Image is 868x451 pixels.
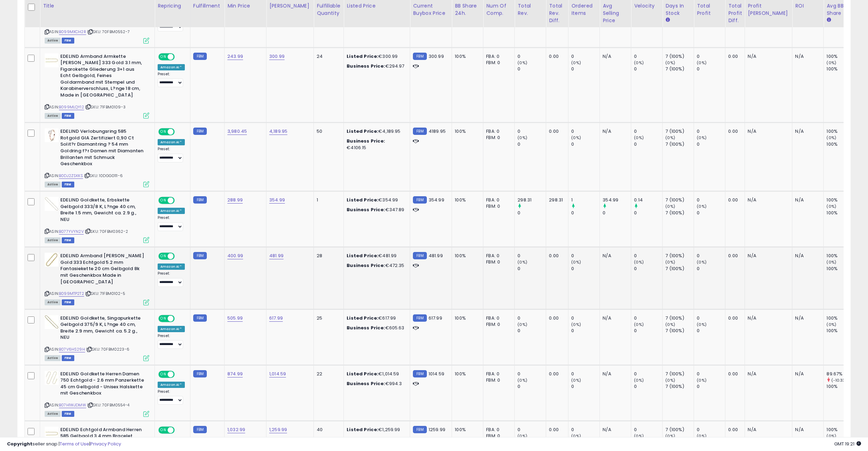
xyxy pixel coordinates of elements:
span: | SKU: 71FBM0102-5 [85,291,125,296]
small: FBM [413,370,427,377]
small: FBM [413,128,427,135]
small: FBM [193,314,207,322]
small: (0%) [665,377,675,383]
div: 0 [634,253,662,259]
div: 0 [518,253,546,259]
div: 100% [455,253,478,259]
div: 0.00 [728,315,739,321]
span: All listings currently available for purchase on Amazon [45,38,61,44]
div: 0 [518,141,546,147]
div: Repricing [158,2,187,9]
div: 0 [571,328,599,334]
div: ASIN: [45,315,149,360]
div: 0 [518,210,546,216]
a: B07V6HS29H [59,346,85,352]
div: Avg BB Share [827,2,852,17]
img: 31aUM3+yAiL._SL40_.jpg [45,197,59,211]
small: (0%) [634,60,644,66]
div: FBM: 0 [486,259,509,265]
a: 505.99 [227,315,243,322]
span: OFF [174,315,185,321]
div: €294.97 [347,63,405,69]
div: ASIN: [45,371,149,416]
small: (0%) [571,377,581,383]
div: ASIN: [45,253,149,304]
div: 100% [827,315,855,321]
div: 100% [455,371,478,377]
div: 100% [455,128,478,135]
div: 100% [827,328,855,334]
small: (0%) [665,204,675,209]
div: 7 (100%) [665,128,694,135]
span: All listings currently available for purchase on Amazon [45,355,61,361]
div: FBM: 0 [486,135,509,141]
small: (0%) [665,259,675,265]
a: 354.99 [269,197,285,204]
div: 0.00 [728,253,739,259]
div: Total Profit [697,2,722,17]
div: N/A [748,53,787,60]
span: 1014.59 [429,370,444,377]
div: 7 (100%) [665,328,694,334]
div: FBA: 0 [486,53,509,60]
div: 100% [827,53,855,60]
div: 0 [697,210,725,216]
span: | SKU: 70FBM0552-7 [87,29,130,35]
small: (0%) [571,60,581,66]
div: FBM: 0 [486,321,509,328]
div: [PERSON_NAME] [269,2,311,9]
div: 22 [317,371,338,377]
div: N/A [748,197,787,203]
div: 0 [634,141,662,147]
div: 0 [634,210,662,216]
div: 0.00 [549,253,563,259]
div: 0 [697,128,725,135]
div: Num of Comp. [486,2,512,17]
div: N/A [603,253,626,259]
small: FBM [193,128,207,135]
span: | SKU: 10DGG0111-6 [84,173,123,178]
div: 25 [317,315,338,321]
div: N/A [603,371,626,377]
span: | SKU: 70FBM0223-6 [86,346,129,352]
div: 354.99 [603,197,631,203]
div: 7 (100%) [665,266,694,272]
div: 7 (100%) [665,315,694,321]
a: 288.99 [227,197,243,204]
div: 7 (100%) [665,253,694,259]
div: 0 [571,315,599,321]
div: 100% [827,128,855,135]
div: Amazon AI * [158,139,185,145]
div: Total Profit Diff. [728,2,742,24]
div: N/A [748,128,787,135]
span: All listings currently available for purchase on Amazon [45,113,61,119]
div: 0 [571,266,599,272]
div: 100% [827,66,855,72]
a: 874.99 [227,370,243,377]
div: 1 [571,197,599,203]
span: ON [159,129,168,135]
div: 100% [827,197,855,203]
div: 0 [518,66,546,72]
div: 0.00 [728,197,739,203]
a: B0DJ2ZSKKS [59,173,83,179]
div: 0 [697,53,725,60]
div: N/A [795,315,818,321]
small: (0%) [518,377,527,383]
div: 100% [455,197,478,203]
div: BB Share 24h. [455,2,480,17]
div: 0 [518,53,546,60]
span: FBM [62,299,74,305]
div: 1 [317,197,338,203]
div: 0 [634,128,662,135]
a: 400.99 [227,252,243,259]
div: 7 (100%) [665,371,694,377]
small: FBM [193,370,207,377]
div: €605.63 [347,325,405,331]
div: 0 [634,66,662,72]
span: | SKU: 71FBM0109-3 [85,104,126,110]
b: EDELIND Verlobungsring 585 Rotgold GIA Zertifiziert 0,90 Ct Solit?r Diamantring ? 54 mm Goldring ... [60,128,145,169]
small: FBM [413,252,427,259]
b: Listed Price: [347,53,378,60]
b: Business Price: [347,138,385,144]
